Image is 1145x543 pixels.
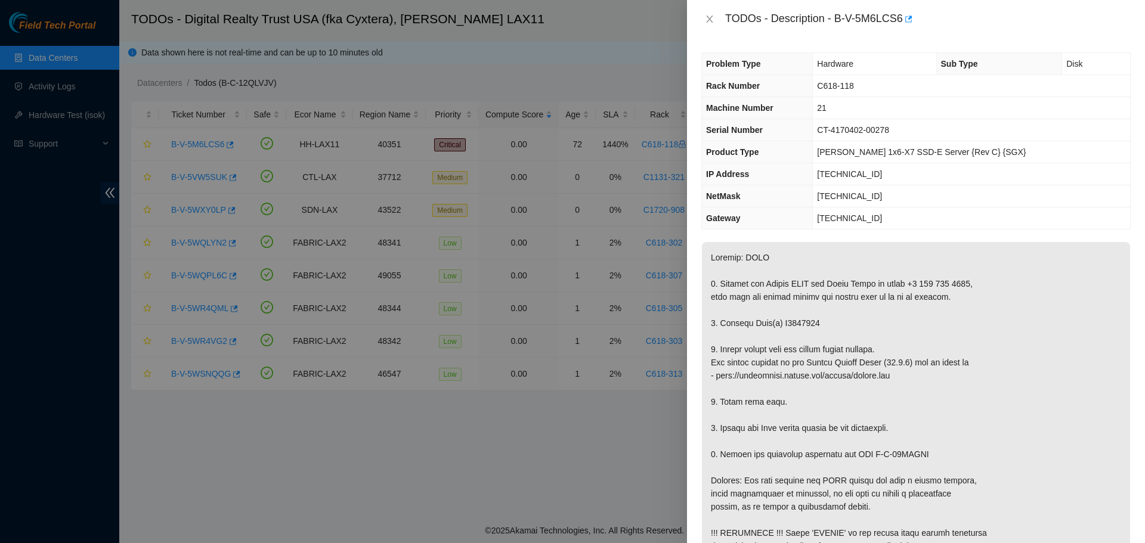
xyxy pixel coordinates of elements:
span: [TECHNICAL_ID] [817,191,882,201]
span: NetMask [706,191,741,201]
button: Close [701,14,718,25]
span: CT-4170402-00278 [817,125,889,135]
div: TODOs - Description - B-V-5M6LCS6 [725,10,1131,29]
span: Gateway [706,213,741,223]
span: Problem Type [706,59,761,69]
span: Serial Number [706,125,763,135]
span: 21 [817,103,827,113]
span: Hardware [817,59,853,69]
span: [TECHNICAL_ID] [817,169,882,179]
span: [PERSON_NAME] 1x6-X7 SSD-E Server {Rev C} {SGX} [817,147,1026,157]
span: IP Address [706,169,749,179]
span: Product Type [706,147,759,157]
span: close [705,14,714,24]
span: Rack Number [706,81,760,91]
span: [TECHNICAL_ID] [817,213,882,223]
span: Disk [1066,59,1082,69]
span: Sub Type [941,59,978,69]
span: C618-118 [817,81,854,91]
span: Machine Number [706,103,773,113]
